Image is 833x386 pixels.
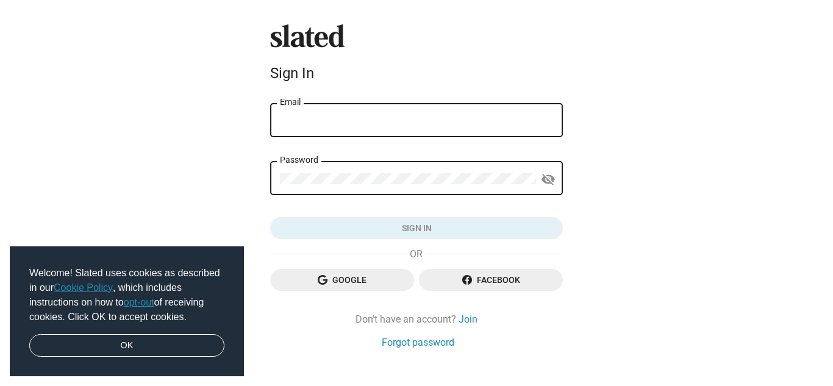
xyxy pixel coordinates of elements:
div: cookieconsent [10,246,244,377]
button: Google [270,269,414,291]
a: Cookie Policy [54,282,113,293]
mat-icon: visibility_off [541,170,556,189]
div: Sign In [270,65,563,82]
a: dismiss cookie message [29,334,224,357]
a: opt-out [124,297,154,307]
a: Forgot password [382,336,454,349]
span: Welcome! Slated uses cookies as described in our , which includes instructions on how to of recei... [29,266,224,324]
span: Google [280,269,404,291]
div: Don't have an account? [270,313,563,326]
a: Join [459,313,477,326]
button: Facebook [419,269,563,291]
span: Facebook [429,269,553,291]
sl-branding: Sign In [270,24,563,87]
button: Show password [536,167,560,191]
